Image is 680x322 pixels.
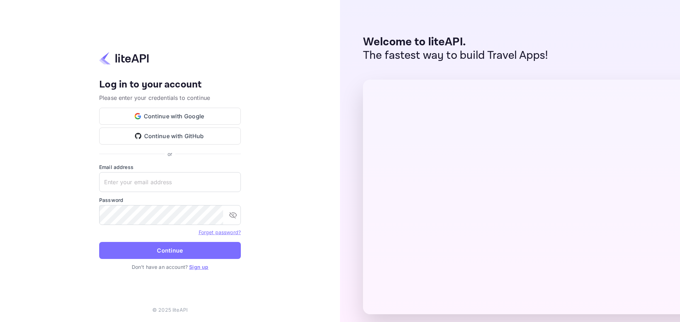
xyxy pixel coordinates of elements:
a: Sign up [189,264,208,270]
a: Forget password? [199,229,241,235]
img: liteapi [99,51,149,65]
button: Continue with GitHub [99,128,241,145]
label: Email address [99,163,241,171]
button: Continue [99,242,241,259]
a: Forget password? [199,228,241,236]
input: Enter your email address [99,172,241,192]
p: Don't have an account? [99,263,241,271]
p: Welcome to liteAPI. [363,35,548,49]
p: © 2025 liteAPI [152,306,188,313]
label: Password [99,196,241,204]
p: Please enter your credentials to continue [99,94,241,102]
h4: Log in to your account [99,79,241,91]
button: toggle password visibility [226,208,240,222]
p: The fastest way to build Travel Apps! [363,49,548,62]
p: or [168,150,172,158]
button: Continue with Google [99,108,241,125]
